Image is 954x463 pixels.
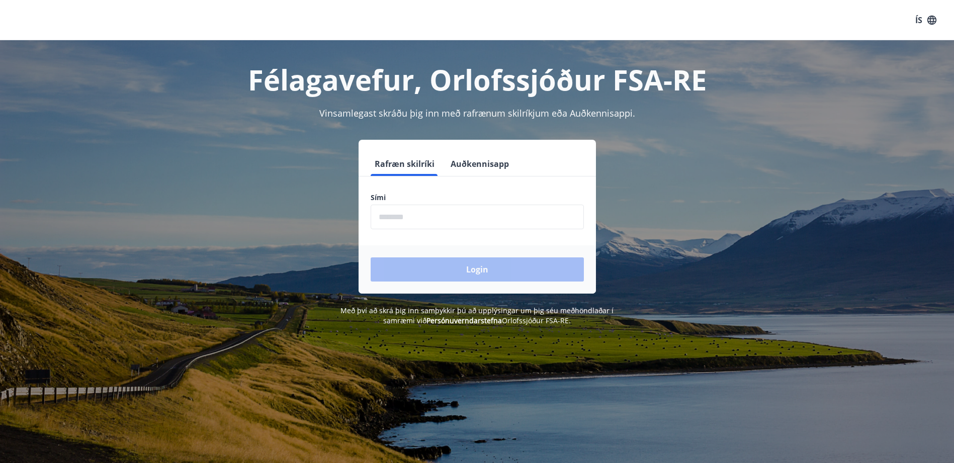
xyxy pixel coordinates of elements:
[319,107,635,119] span: Vinsamlegast skráðu þig inn með rafrænum skilríkjum eða Auðkennisappi.
[127,60,827,99] h1: Félagavefur, Orlofssjóður FSA-RE
[426,316,502,325] a: Persónuverndarstefna
[371,152,439,176] button: Rafræn skilríki
[340,306,614,325] span: Með því að skrá þig inn samþykkir þú að upplýsingar um þig séu meðhöndlaðar í samræmi við Orlofss...
[447,152,513,176] button: Auðkennisapp
[910,11,942,29] button: ÍS
[371,193,584,203] label: Sími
